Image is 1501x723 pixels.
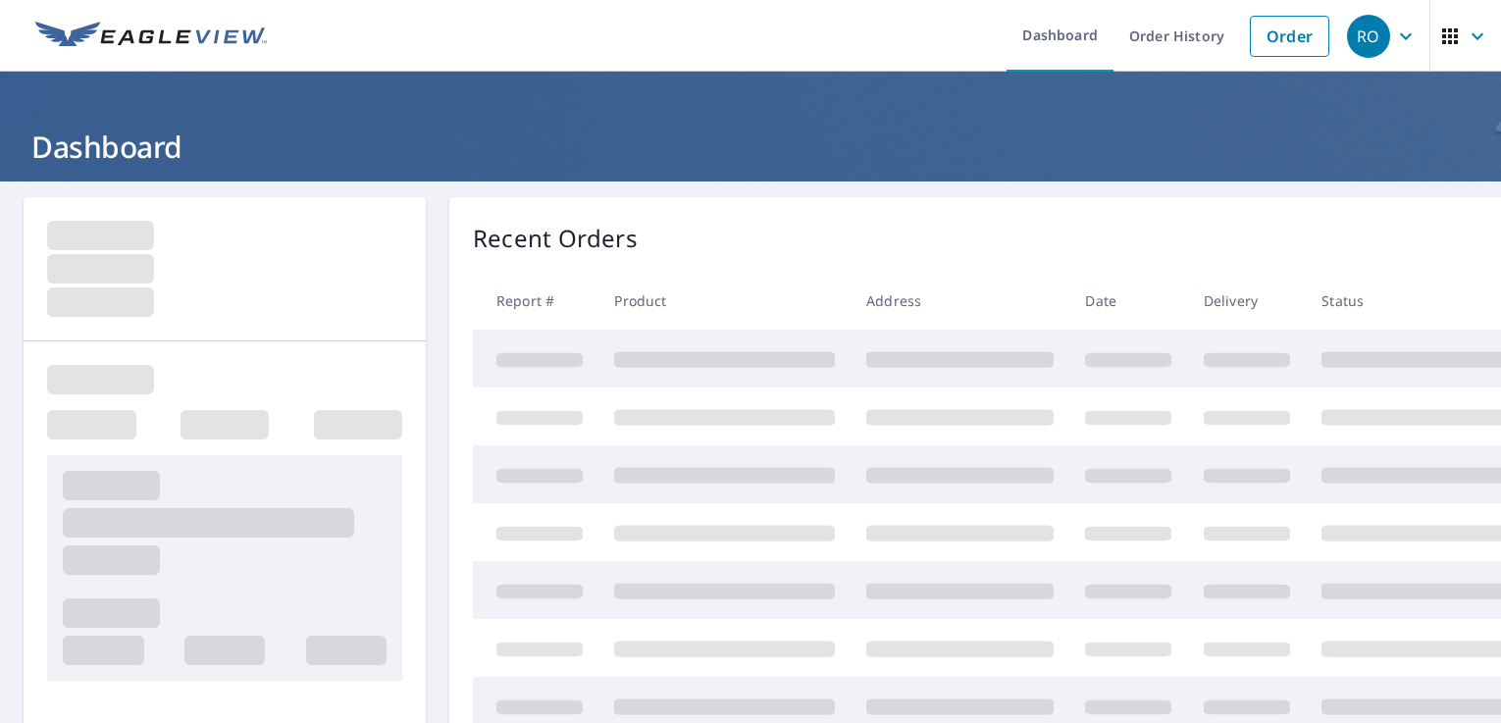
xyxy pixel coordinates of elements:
[1188,272,1306,330] th: Delivery
[851,272,1069,330] th: Address
[1069,272,1187,330] th: Date
[1347,15,1390,58] div: RO
[35,22,267,51] img: EV Logo
[1250,16,1329,57] a: Order
[473,272,598,330] th: Report #
[598,272,851,330] th: Product
[24,127,1477,167] h1: Dashboard
[473,221,638,256] p: Recent Orders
